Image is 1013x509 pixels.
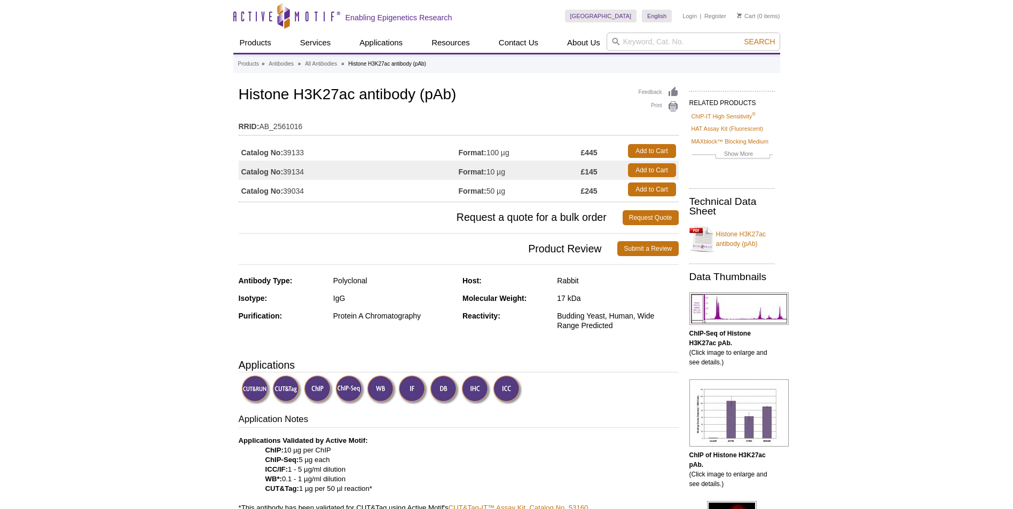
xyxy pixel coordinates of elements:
img: Western Blot Validated [367,375,396,404]
h2: Technical Data Sheet [689,197,775,216]
span: Search [744,37,775,46]
strong: Catalog No: [241,167,284,177]
a: MAXblock™ Blocking Medium [692,137,769,146]
span: Request a quote for a bulk order [239,210,623,225]
a: Products [238,59,259,69]
strong: £245 [580,186,597,196]
strong: Reactivity: [462,312,500,320]
strong: Format: [459,186,486,196]
a: Request Quote [623,210,679,225]
img: Immunocytochemistry Validated [493,375,522,404]
td: 50 µg [459,180,581,199]
p: (Click image to enlarge and see details.) [689,450,775,489]
a: About Us [561,33,607,53]
div: Protein A Chromatography [333,311,454,321]
strong: Molecular Weight: [462,294,527,303]
a: Contact Us [492,33,545,53]
strong: Antibody Type: [239,276,293,285]
sup: ® [752,112,756,117]
h2: RELATED PRODUCTS [689,91,775,110]
h3: Application Notes [239,413,679,428]
strong: Format: [459,167,486,177]
a: Add to Cart [628,182,676,196]
b: ChIP of Histone H3K27ac pAb. [689,451,766,468]
h3: Applications [239,357,679,373]
strong: £445 [580,148,597,157]
img: CUT&Tag Validated [272,375,302,404]
img: Your Cart [737,13,742,18]
a: Login [682,12,697,20]
a: Antibodies [269,59,294,69]
a: Services [294,33,337,53]
div: Budding Yeast, Human, Wide Range Predicted [557,311,678,330]
div: 17 kDa [557,293,678,303]
strong: £145 [580,167,597,177]
a: Show More [692,149,773,161]
strong: Catalog No: [241,148,284,157]
li: » [341,61,344,67]
strong: ChIP: [265,446,284,454]
li: Histone H3K27ac antibody (pAb) [348,61,426,67]
a: HAT Assay Kit (Fluorescent) [692,124,764,133]
div: IgG [333,293,454,303]
div: Rabbit [557,276,678,285]
td: 10 µg [459,161,581,180]
a: [GEOGRAPHIC_DATA] [565,10,637,22]
a: Add to Cart [628,163,676,177]
strong: Catalog No: [241,186,284,196]
p: (Click image to enlarge and see details.) [689,329,775,367]
img: ChIP Validated [304,375,333,404]
li: | [700,10,702,22]
td: 39034 [239,180,459,199]
a: Register [704,12,726,20]
h2: Enabling Epigenetics Research [345,13,452,22]
strong: Format: [459,148,486,157]
h2: Data Thumbnails [689,272,775,282]
button: Search [741,37,778,46]
a: Add to Cart [628,144,676,158]
a: English [642,10,672,22]
div: Polyclonal [333,276,454,285]
a: Products [233,33,278,53]
b: Applications Validated by Active Motif: [239,436,368,444]
strong: Isotype: [239,294,268,303]
a: Histone H3K27ac antibody (pAb) [689,223,775,255]
img: ChIP-Seq Validated [335,375,365,404]
a: Print [639,101,679,113]
strong: RRID: [239,122,260,131]
li: (0 items) [737,10,780,22]
span: Product Review [239,241,618,256]
strong: ICC/IF: [265,465,288,473]
a: Applications [353,33,409,53]
a: Resources [425,33,476,53]
a: Feedback [639,86,679,98]
td: 39133 [239,141,459,161]
li: » [298,61,301,67]
img: Histone H3K27ac antibody (pAb) tested by ChIP. [689,379,789,447]
strong: Host: [462,276,482,285]
a: ChIP-IT High Sensitivity® [692,112,756,121]
strong: CUT&Tag: [265,484,299,492]
a: Submit a Review [617,241,678,256]
a: Cart [737,12,756,20]
h1: Histone H3K27ac antibody (pAb) [239,86,679,105]
input: Keyword, Cat. No. [607,33,780,51]
img: Immunohistochemistry Validated [461,375,491,404]
td: 100 µg [459,141,581,161]
img: Immunofluorescence Validated [398,375,428,404]
img: CUT&RUN Validated [241,375,271,404]
strong: ChIP-Seq: [265,456,299,464]
b: ChIP-Seq of Histone H3K27ac pAb. [689,330,751,347]
td: AB_2561016 [239,115,679,132]
strong: Purification: [239,312,282,320]
li: » [262,61,265,67]
img: Histone H3K27ac antibody (pAb) tested by ChIP-Seq. [689,292,789,325]
td: 39134 [239,161,459,180]
img: Dot Blot Validated [430,375,459,404]
a: All Antibodies [305,59,337,69]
